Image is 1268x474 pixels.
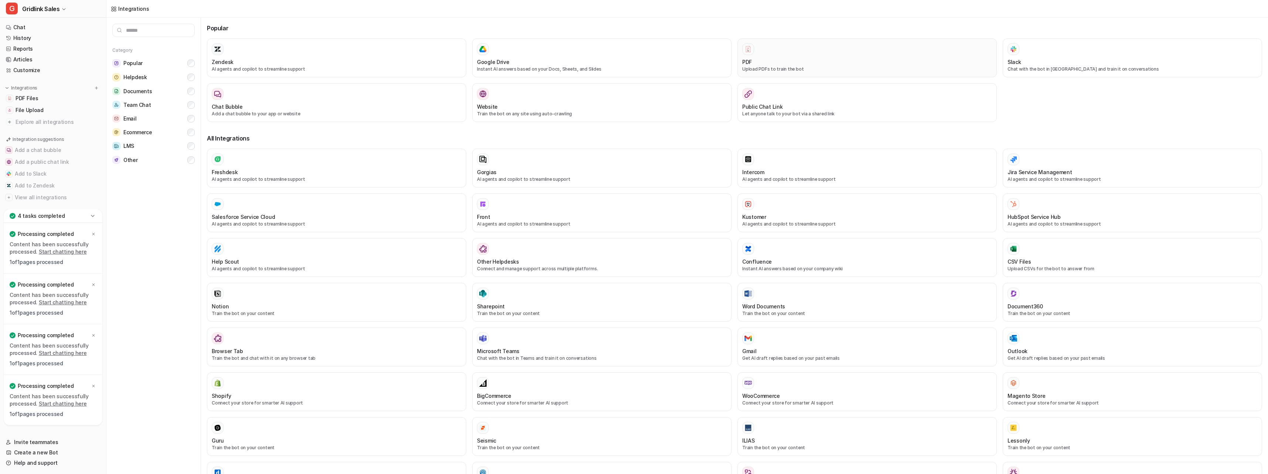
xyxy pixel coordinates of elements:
p: Train the bot on any site using auto-crawling [477,111,727,117]
p: Processing completed [18,332,74,339]
p: Content has been successfully processed. [10,291,96,306]
h3: Intercom [742,168,764,176]
img: Other [112,156,120,164]
p: AI agents and copilot to streamline support [477,221,727,227]
img: Sharepoint [479,290,487,297]
button: HubSpot Service HubHubSpot Service HubAI agents and copilot to streamline support [1003,193,1262,232]
a: Chat [3,22,103,33]
p: Processing completed [18,281,74,288]
button: Add a public chat linkAdd a public chat link [3,156,103,168]
img: explore all integrations [6,118,13,126]
h3: Popular [207,24,1262,33]
button: Magento StoreMagento StoreConnect your store for smarter AI support [1003,372,1262,411]
button: ZendeskAI agents and copilot to streamline support [207,38,466,77]
h3: Shopify [212,392,231,400]
h3: BigCommerce [477,392,511,400]
h3: Notion [212,302,229,310]
h3: Kustomer [742,213,766,221]
span: Other [123,156,138,164]
button: Google DriveGoogle DriveInstant AI answers based on your Docs, Sheets, and Slides [472,38,732,77]
p: Train the bot on your content [1008,444,1257,451]
img: BigCommerce [479,379,487,387]
button: Microsoft TeamsMicrosoft TeamsChat with the bot in Teams and train it on conversations [472,328,732,366]
button: Jira Service ManagementAI agents and copilot to streamline support [1003,149,1262,187]
span: Explore all integrations [16,116,100,128]
img: WooCommerce [744,381,752,385]
p: Instant AI answers based on your company wiki [742,265,992,272]
h3: Microsoft Teams [477,347,519,355]
img: Seismic [479,424,487,431]
p: Connect your store for smarter AI support [742,400,992,406]
button: LessonlyLessonlyTrain the bot on your content [1003,417,1262,456]
p: 4 tasks completed [18,212,65,220]
img: Email [112,115,120,122]
a: Articles [3,54,103,65]
button: Public Chat LinkLet anyone talk to your bot via a shared link [737,83,997,122]
h3: WooCommerce [742,392,780,400]
h3: Gorgias [477,168,497,176]
p: Get AI draft replies based on your past emails [1008,355,1257,362]
span: Ecommerce [123,129,152,136]
button: FrontFrontAI agents and copilot to streamline support [472,193,732,232]
img: Documents [112,87,120,95]
img: Magento Store [1010,379,1017,387]
button: PDFPDFUpload PDFs to train the bot [737,38,997,77]
button: SharepointSharepointTrain the bot on your content [472,283,732,322]
img: Kustomer [744,200,752,208]
p: Connect your store for smarter AI support [1008,400,1257,406]
p: Chat with the bot in Teams and train it on conversations [477,355,727,362]
h3: Document360 [1008,302,1043,310]
img: Add to Slack [7,172,11,176]
button: Help ScoutHelp ScoutAI agents and copilot to streamline support [207,238,466,277]
button: Integrations [3,84,40,92]
span: Documents [123,88,152,95]
button: GuruGuruTrain the bot on your content [207,417,466,456]
img: ILIAS [744,424,752,431]
img: Website [479,90,487,98]
p: 1 of 1 pages processed [10,360,96,367]
button: ConfluenceConfluenceInstant AI answers based on your company wiki [737,238,997,277]
img: Other Helpdesks [479,245,487,253]
button: Add to SlackAdd to Slack [3,168,103,180]
button: Chat BubbleAdd a chat bubble to your app or website [207,83,466,122]
button: DocumentsDocuments [112,84,195,98]
h3: Website [477,103,498,111]
p: Chat with the bot in [GEOGRAPHIC_DATA] and train it on conversations [1008,66,1257,72]
p: Instant AI answers based on your Docs, Sheets, and Slides [477,66,727,72]
span: PDF Files [16,95,38,102]
p: Integrations [11,85,37,91]
p: Content has been successfully processed. [10,393,96,407]
p: AI agents and copilot to streamline support [742,221,992,227]
button: SeismicSeismicTrain the bot on your content [472,417,732,456]
a: Help and support [3,458,103,468]
span: Popular [123,60,143,67]
p: Train the bot on your content [477,444,727,451]
h3: Confluence [742,258,772,265]
h3: HubSpot Service Hub [1008,213,1061,221]
a: Start chatting here [39,400,87,407]
button: Other HelpdesksOther HelpdesksConnect and manage support across multiple platforms. [472,238,732,277]
h3: Word Documents [742,302,785,310]
h3: Seismic [477,437,496,444]
h3: Guru [212,437,224,444]
button: ShopifyShopifyConnect your store for smarter AI support [207,372,466,411]
p: AI agents and copilot to streamline support [477,176,727,183]
p: 1 of 1 pages processed [10,410,96,418]
span: Helpdesk [123,74,147,81]
span: G [6,3,18,14]
h3: Freshdesk [212,168,238,176]
p: Add a chat bubble to your app or website [212,111,461,117]
h3: Zendesk [212,58,234,66]
button: EmailEmail [112,112,195,125]
p: Processing completed [18,230,74,238]
img: Microsoft Teams [479,335,487,342]
img: Add a chat bubble [7,148,11,152]
p: Let anyone talk to your bot via a shared link [742,111,992,117]
h3: Slack [1008,58,1021,66]
h3: Outlook [1008,347,1027,355]
h3: Front [477,213,490,221]
p: Train the bot on your content [742,310,992,317]
img: CSV Files [1010,245,1017,253]
a: Create a new Bot [3,447,103,458]
p: Connect your store for smarter AI support [212,400,461,406]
